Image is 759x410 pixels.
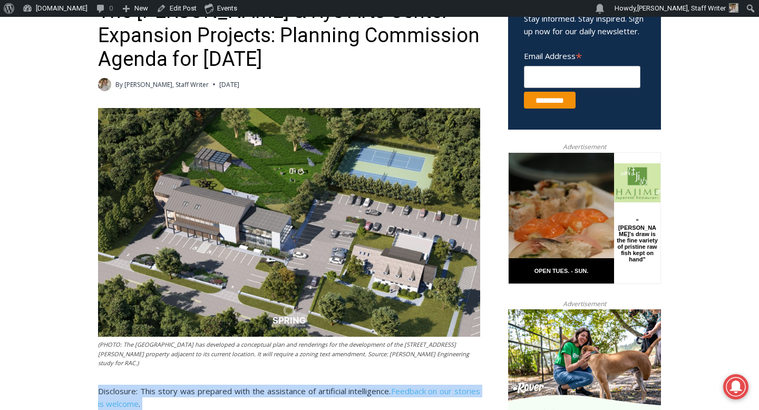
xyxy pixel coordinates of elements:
div: "At the 10am stand-up meeting, each intern gets a chance to take [PERSON_NAME] and the other inte... [266,1,498,102]
a: Intern @ [DOMAIN_NAME] [254,102,511,131]
a: [PERSON_NAME], Staff Writer [124,80,209,89]
div: "[PERSON_NAME]'s draw is the fine variety of pristine raw fish kept on hand" [108,66,150,126]
span: Advertisement [552,299,617,309]
span: Intern @ [DOMAIN_NAME] [276,105,489,129]
figcaption: (PHOTO: The [GEOGRAPHIC_DATA] has developed a conceptual plan and renderings for the development ... [98,340,480,368]
label: Email Address [524,45,640,64]
img: (PHOTO: MyRye.com Summer 2023 intern Beatrice Larzul.) [729,3,738,13]
p: Stay informed. Stay inspired. Sign up now for our daily newsletter. [524,12,645,37]
img: (PHOTO: MyRye.com Summer 2023 intern Beatrice Larzul.) [98,78,111,91]
span: Advertisement [552,142,617,152]
img: (PHOTO: The Rye Arts Center has developed a conceptual plan and renderings for the development of... [98,108,480,337]
a: Author image [98,78,111,91]
span: Open Tues. - Sun. [PHONE_NUMBER] [3,109,103,149]
span: Disclosure: This story was prepared with the assistance of artificial intelligence. [98,386,391,396]
span: By [115,80,123,90]
a: Feedback on our stories is welcome [98,386,480,409]
span: . [139,398,140,409]
span: [PERSON_NAME], Staff Writer [637,4,726,12]
time: [DATE] [219,80,239,90]
a: Open Tues. - Sun. [PHONE_NUMBER] [1,106,106,131]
